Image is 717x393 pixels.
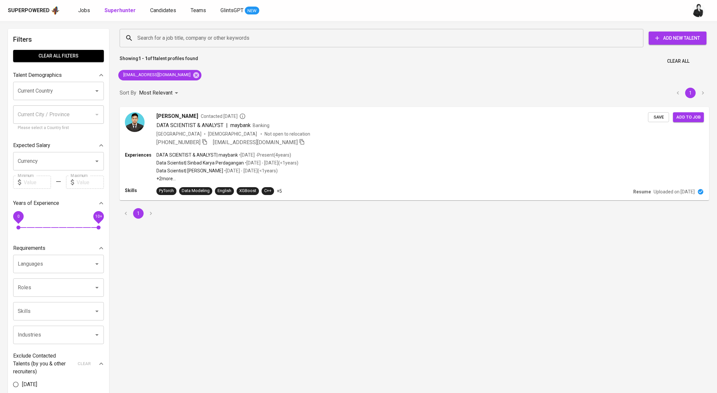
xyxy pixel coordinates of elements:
[13,71,62,79] p: Talent Demographics
[191,7,206,13] span: Teams
[18,52,99,60] span: Clear All filters
[125,112,145,132] img: f0c21edb0162b86acbcddcfe007adea0.jpg
[13,352,104,376] div: Exclude Contacted Talents (by you & other recruiters)clear
[245,8,259,14] span: NEW
[13,244,45,252] p: Requirements
[150,7,176,13] span: Candidates
[78,7,91,15] a: Jobs
[213,139,298,145] span: [EMAIL_ADDRESS][DOMAIN_NAME]
[156,112,198,120] span: [PERSON_NAME]
[253,123,269,128] span: Banking
[13,199,59,207] p: Years of Experience
[125,152,156,158] p: Experiences
[92,86,102,96] button: Open
[648,112,669,122] button: Save
[78,7,90,13] span: Jobs
[18,125,99,131] p: Please select a Country first
[692,4,705,17] img: medwi@glints.com
[156,131,201,137] div: [GEOGRAPHIC_DATA]
[8,6,60,15] a: Superpoweredapp logo
[17,214,19,219] span: 0
[244,160,298,166] p: • [DATE] - [DATE] ( <1 years )
[138,56,148,61] b: 1 - 1
[633,188,651,195] p: Resume
[156,139,200,145] span: [PHONE_NUMBER]
[685,88,696,98] button: page 1
[265,131,310,137] p: Not open to relocation
[220,7,259,15] a: GlintsGPT NEW
[95,214,102,219] span: 10+
[218,188,231,194] div: English
[182,188,210,194] div: Data Modeling
[13,50,104,62] button: Clear All filters
[13,34,104,45] h6: Filters
[191,7,207,15] a: Teams
[667,57,689,65] span: Clear All
[139,87,180,99] div: Most Relevant
[22,381,37,388] span: [DATE]
[238,152,291,158] p: • [DATE] - Present ( 4 years )
[152,56,155,61] b: 1
[239,188,256,194] div: XGBoost
[673,112,704,122] button: Add to job
[208,131,258,137] span: [DEMOGRAPHIC_DATA]
[649,32,706,45] button: Add New Talent
[104,7,136,13] b: Superhunter
[118,70,201,80] div: [EMAIL_ADDRESS][DOMAIN_NAME]
[672,88,709,98] nav: pagination navigation
[13,139,104,152] div: Expected Salary
[125,187,156,194] p: Skills
[13,142,50,149] p: Expected Salary
[77,176,104,189] input: Value
[92,307,102,316] button: Open
[201,113,246,120] span: Contacted [DATE]
[150,7,177,15] a: Candidates
[120,208,157,219] nav: pagination navigation
[92,259,102,269] button: Open
[118,72,195,78] span: [EMAIL_ADDRESS][DOMAIN_NAME]
[92,283,102,292] button: Open
[654,188,695,195] p: Uploaded on [DATE]
[120,89,136,97] p: Sort By
[156,160,244,166] p: Data Scientist | Sinbad Karya Perdagangan
[139,89,173,97] p: Most Relevant
[104,7,137,15] a: Superhunter
[156,122,223,128] span: DATA SCIENTIST & ANALYST
[133,208,144,219] button: page 1
[156,152,238,158] p: DATA SCIENTIST & ANALYST | maybank
[51,6,60,15] img: app logo
[651,114,666,121] span: Save
[13,69,104,82] div: Talent Demographics
[676,114,701,121] span: Add to job
[92,157,102,166] button: Open
[120,55,198,67] p: Showing of talent profiles found
[159,188,174,194] div: PyTorch
[24,176,51,189] input: Value
[156,175,298,182] p: +2 more ...
[664,55,692,67] button: Clear All
[8,7,50,14] div: Superpowered
[120,107,709,200] a: [PERSON_NAME]Contacted [DATE]DATA SCIENTIST & ANALYST|maybankBanking[GEOGRAPHIC_DATA][DEMOGRAPHIC...
[13,242,104,255] div: Requirements
[264,188,271,194] div: C++
[223,167,278,174] p: • [DATE] - [DATE] ( <1 years )
[13,352,74,376] p: Exclude Contacted Talents (by you & other recruiters)
[239,113,246,120] svg: By Batam recruiter
[156,167,223,174] p: Data Scientist | [PERSON_NAME]
[226,121,228,129] span: |
[277,188,282,194] p: +5
[230,122,251,128] span: maybank
[220,7,243,13] span: GlintsGPT
[654,34,701,42] span: Add New Talent
[13,197,104,210] div: Years of Experience
[92,330,102,339] button: Open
